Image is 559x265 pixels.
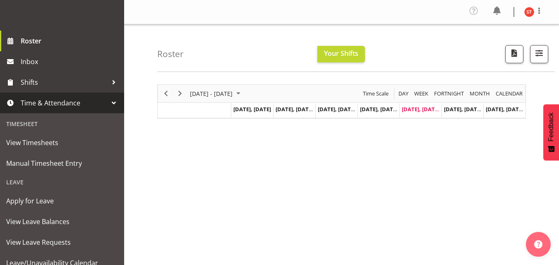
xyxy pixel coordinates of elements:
[6,157,118,170] span: Manual Timesheet Entry
[495,88,523,99] span: calendar
[173,85,187,102] div: Next
[2,132,122,153] a: View Timesheets
[530,45,548,63] button: Filter Shifts
[433,88,465,99] span: Fortnight
[276,105,313,113] span: [DATE], [DATE]
[233,105,271,113] span: [DATE], [DATE]
[468,88,492,99] button: Timeline Month
[6,215,118,228] span: View Leave Balances
[175,88,186,99] button: Next
[486,105,523,113] span: [DATE], [DATE]
[402,105,439,113] span: [DATE], [DATE]
[397,88,410,99] button: Timeline Day
[157,49,184,59] h4: Roster
[547,112,555,141] span: Feedback
[21,97,108,109] span: Time & Attendance
[21,55,120,68] span: Inbox
[324,49,358,58] span: Your Shifts
[362,88,389,99] span: Time Scale
[21,76,108,88] span: Shifts
[469,88,491,99] span: Month
[6,136,118,149] span: View Timesheets
[189,88,244,99] button: August 25 - 31, 2025
[2,115,122,132] div: Timesheet
[398,88,409,99] span: Day
[543,104,559,160] button: Feedback - Show survey
[534,240,542,248] img: help-xxl-2.png
[6,236,118,248] span: View Leave Requests
[413,88,429,99] span: Week
[362,88,390,99] button: Time Scale
[21,35,120,47] span: Roster
[317,46,365,62] button: Your Shifts
[161,88,172,99] button: Previous
[318,105,355,113] span: [DATE], [DATE]
[157,84,526,119] div: Timeline Week of August 29, 2025
[159,85,173,102] div: Previous
[494,88,524,99] button: Month
[2,153,122,174] a: Manual Timesheet Entry
[433,88,465,99] button: Fortnight
[2,232,122,253] a: View Leave Requests
[2,211,122,232] a: View Leave Balances
[189,88,233,99] span: [DATE] - [DATE]
[2,174,122,191] div: Leave
[360,105,398,113] span: [DATE], [DATE]
[2,191,122,211] a: Apply for Leave
[6,195,118,207] span: Apply for Leave
[524,7,534,17] img: siavalua-tiai11860.jpg
[444,105,482,113] span: [DATE], [DATE]
[505,45,523,63] button: Download a PDF of the roster according to the set date range.
[413,88,430,99] button: Timeline Week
